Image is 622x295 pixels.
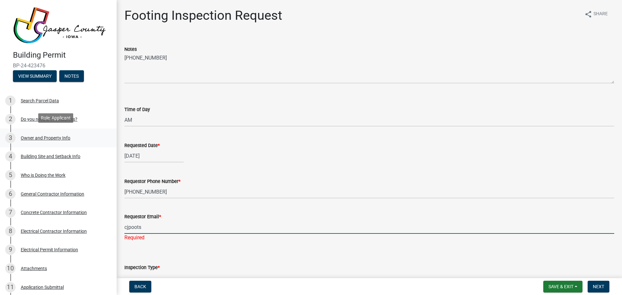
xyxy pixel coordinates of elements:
label: Requested Date [124,143,160,148]
label: Requestor Phone Number [124,179,180,184]
span: Save & Exit [548,284,573,289]
span: Next [593,284,604,289]
div: Owner and Property Info [21,136,70,140]
label: Requestor Email [124,215,161,219]
div: Search Parcel Data [21,98,59,103]
div: Application Submittal [21,285,64,289]
div: 5 [5,170,16,180]
h1: Footing Inspection Request [124,8,282,23]
wm-modal-confirm: Notes [59,74,84,79]
div: Attachments [21,266,47,271]
h4: Building Permit [13,51,111,60]
input: mm/dd/yyyy [124,149,184,163]
div: 7 [5,207,16,218]
button: Save & Exit [543,281,582,292]
div: 4 [5,151,16,162]
label: Notes [124,47,137,52]
wm-modal-confirm: Summary [13,74,57,79]
span: Back [134,284,146,289]
button: Notes [59,70,84,82]
div: General Contractor Information [21,192,84,196]
i: share [584,10,592,18]
div: 3 [5,133,16,143]
button: View Summary [13,70,57,82]
img: Jasper County, Iowa [13,7,106,44]
button: shareShare [579,8,613,20]
div: Concrete Contractor Information [21,210,87,215]
div: Do you need a 911 Address? [21,117,77,121]
div: 11 [5,282,16,292]
label: Inspection Type [124,266,160,270]
button: Back [129,281,151,292]
div: 6 [5,189,16,199]
button: Next [588,281,609,292]
label: Time of Day [124,108,150,112]
div: Role: Applicant [38,113,73,123]
span: Share [593,10,608,18]
span: BP-24-423476 [13,62,104,69]
div: Required [124,234,614,242]
div: 1 [5,96,16,106]
div: Electrical Permit Information [21,247,78,252]
div: Electrical Contractor Information [21,229,87,233]
div: 9 [5,244,16,255]
div: Building Site and Setback Info [21,154,80,159]
div: 10 [5,263,16,274]
div: Who is Doing the Work [21,173,65,177]
div: 2 [5,114,16,124]
div: 8 [5,226,16,236]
